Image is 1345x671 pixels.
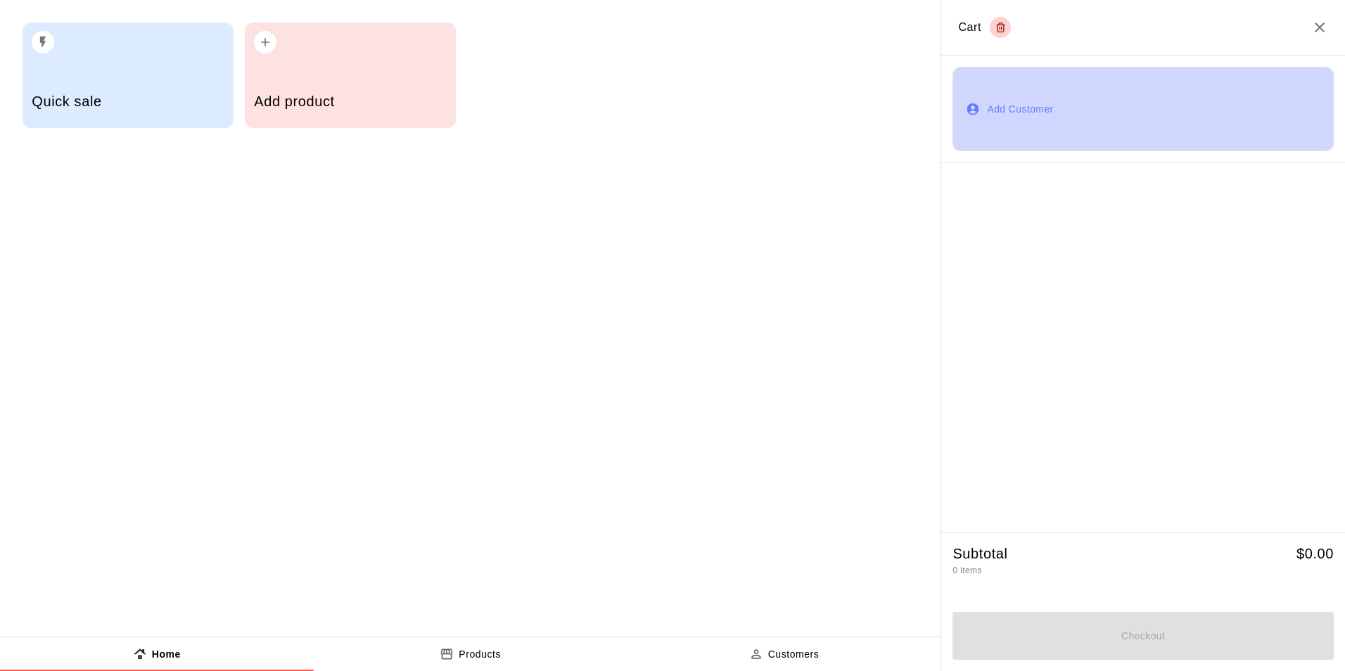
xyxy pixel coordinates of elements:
[958,17,1011,38] div: Cart
[1296,544,1334,563] h5: $ 0.00
[990,17,1011,38] button: Empty cart
[768,647,820,662] p: Customers
[459,647,501,662] p: Products
[952,565,981,575] span: 0 items
[32,92,224,111] h5: Quick sale
[1311,19,1328,36] button: Close
[23,23,234,128] button: Quick sale
[952,67,1334,151] button: Add Customer
[245,23,456,128] button: Add product
[254,92,446,111] h5: Add product
[152,647,181,662] p: Home
[952,544,1007,563] h5: Subtotal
